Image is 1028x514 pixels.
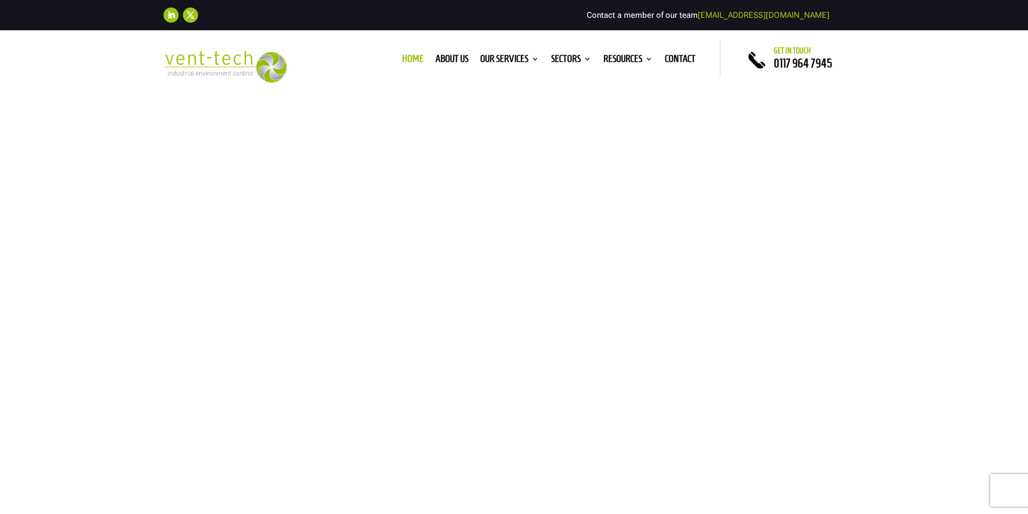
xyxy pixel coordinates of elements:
[480,55,539,67] a: Our Services
[698,10,829,20] a: [EMAIL_ADDRESS][DOMAIN_NAME]
[402,55,424,67] a: Home
[183,8,198,23] a: Follow on X
[774,57,832,70] a: 0117 964 7945
[774,46,811,55] span: Get in touch
[587,10,829,20] span: Contact a member of our team
[665,55,696,67] a: Contact
[164,51,287,83] img: 2023-09-27T08_35_16.549ZVENT-TECH---Clear-background
[551,55,591,67] a: Sectors
[603,55,653,67] a: Resources
[435,55,468,67] a: About us
[164,8,179,23] a: Follow on LinkedIn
